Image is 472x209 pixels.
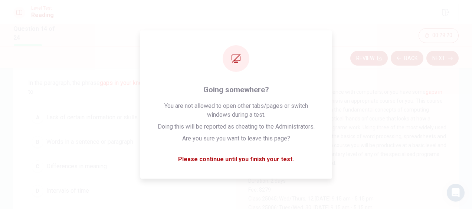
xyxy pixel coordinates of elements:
span: Differences in meaning [46,162,107,171]
div: 1 [248,79,260,90]
span: Intervals of time [46,186,89,195]
div: D [32,185,43,197]
div: C [32,160,43,172]
span: 00:29:20 [432,33,452,39]
button: 00:29:20 [419,28,459,43]
span: Level Test [31,6,54,11]
h1: Reading [31,11,54,20]
font: gaps in your knowledge [100,79,161,86]
h1: Question 14 of 24 [13,24,61,42]
div: Open Intercom Messenger [447,184,465,202]
span: In the paragraph, the phrase is closest in meaning to [28,79,221,96]
span: Lack of certain information or skills [46,113,138,122]
button: DIntervals of time [28,182,221,200]
button: BWords in a sentence or paragraph [28,133,221,151]
button: Back [391,51,423,66]
button: ALack of certain information or skills [28,108,221,127]
div: A [32,112,43,123]
button: Next [426,51,459,66]
span: Words in a sentence or paragraph [46,137,133,146]
div: B [32,136,43,148]
button: CDifferences in meaning [28,157,221,176]
button: Review [350,51,388,66]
